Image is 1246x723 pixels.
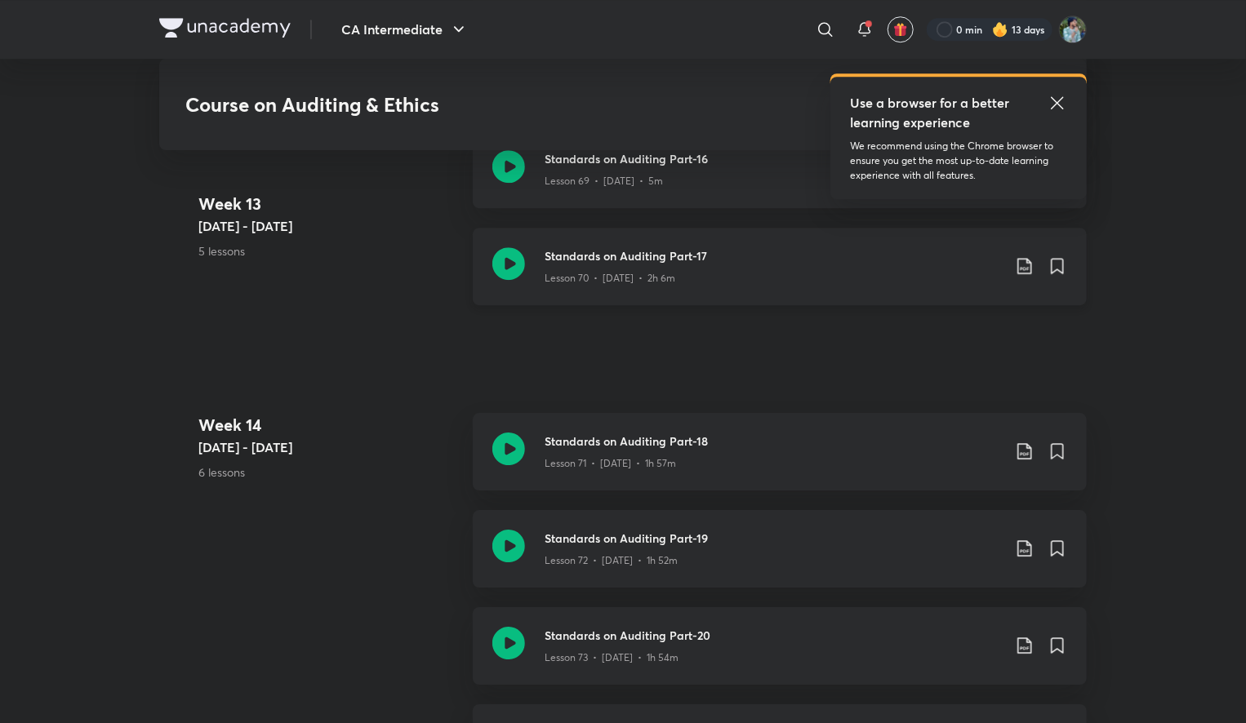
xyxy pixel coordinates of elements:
[159,18,291,38] img: Company Logo
[545,271,675,286] p: Lesson 70 • [DATE] • 2h 6m
[545,432,1002,450] h3: Standards on Auditing Part-18
[850,139,1067,183] p: We recommend using the Chrome browser to ensure you get the most up-to-date learning experience w...
[332,13,478,46] button: CA Intermediate
[473,413,1087,510] a: Standards on Auditing Part-18Lesson 71 • [DATE] • 1h 57m
[198,216,460,236] h5: [DATE] - [DATE]
[545,650,679,665] p: Lesson 73 • [DATE] • 1h 54m
[545,456,676,471] p: Lesson 71 • [DATE] • 1h 57m
[473,228,1087,325] a: Standards on Auditing Part-17Lesson 70 • [DATE] • 2h 6m
[198,192,460,216] h4: Week 13
[198,437,460,457] h5: [DATE] - [DATE]
[888,16,914,42] button: avatar
[545,553,678,568] p: Lesson 72 • [DATE] • 1h 52m
[473,510,1087,607] a: Standards on Auditing Part-19Lesson 72 • [DATE] • 1h 52m
[198,242,460,259] p: 5 lessons
[473,607,1087,704] a: Standards on Auditing Part-20Lesson 73 • [DATE] • 1h 54m
[992,21,1008,38] img: streak
[185,93,825,117] h3: Course on Auditing & Ethics
[545,150,1002,167] h3: Standards on Auditing Part-16
[893,22,908,37] img: avatar
[1059,16,1087,43] img: Santosh Kumar Thakur
[159,18,291,42] a: Company Logo
[545,247,1002,264] h3: Standards on Auditing Part-17
[198,413,460,437] h4: Week 14
[545,174,663,189] p: Lesson 69 • [DATE] • 5m
[545,627,1002,644] h3: Standards on Auditing Part-20
[850,93,1012,132] h5: Use a browser for a better learning experience
[473,131,1087,228] a: Standards on Auditing Part-16Lesson 69 • [DATE] • 5m
[198,464,460,481] p: 6 lessons
[545,530,1002,547] h3: Standards on Auditing Part-19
